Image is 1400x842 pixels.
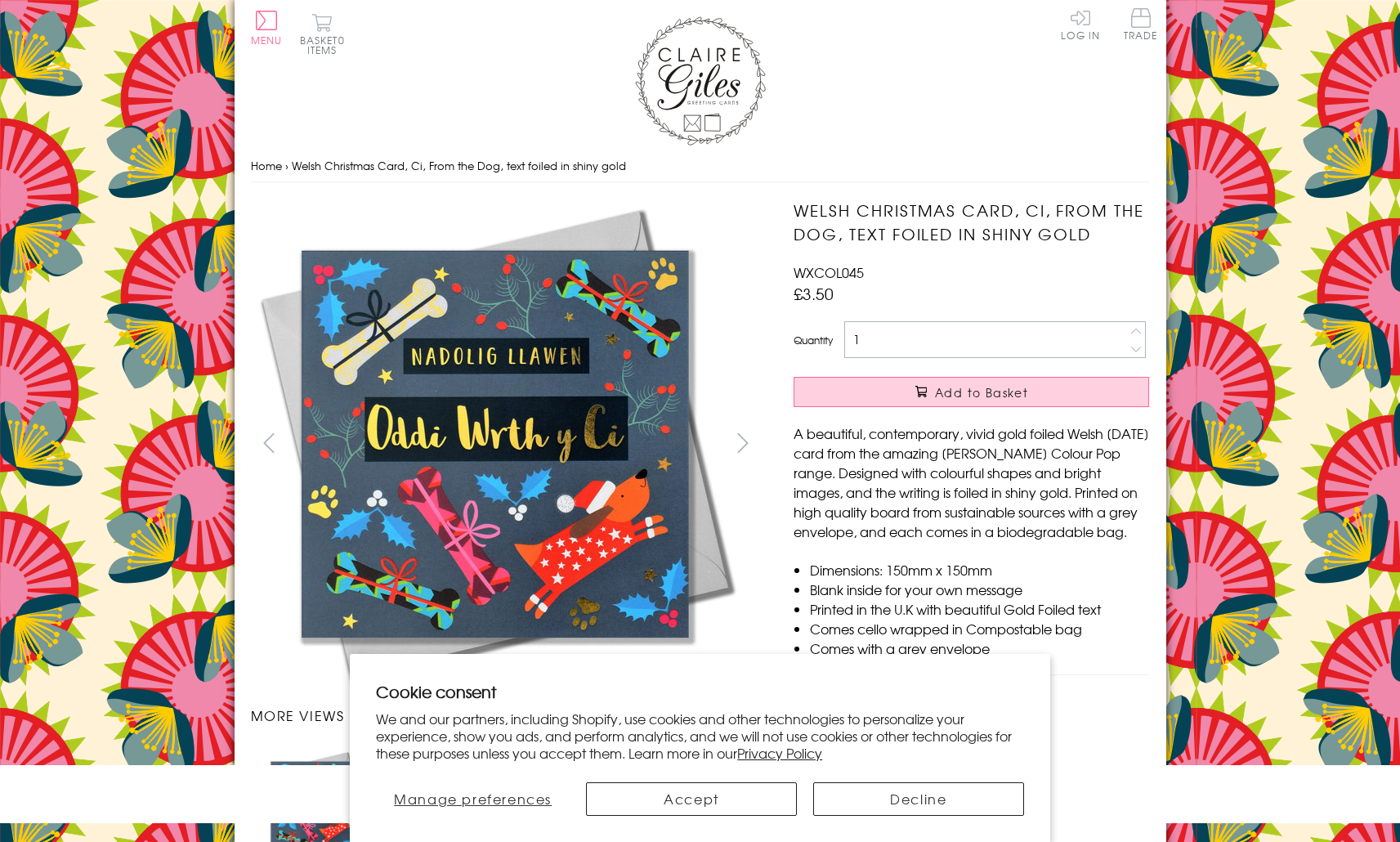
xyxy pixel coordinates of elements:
span: WXCOL045 [794,262,864,282]
li: Dimensions: 150mm x 150mm [810,560,1149,580]
a: Privacy Policy [737,743,822,763]
span: › [285,158,288,173]
p: A beautiful, contemporary, vivid gold foiled Welsh [DATE] card from the amazing [PERSON_NAME] Col... [794,423,1149,541]
button: Add to Basket [794,377,1149,407]
span: Add to Basket [935,384,1028,401]
button: Accept [586,782,797,816]
a: Log In [1061,8,1100,40]
img: Claire Giles Greetings Cards [635,16,766,146]
a: Trade [1124,8,1158,43]
h1: Welsh Christmas Card, Ci, From the Dog, text foiled in shiny gold [794,199,1149,246]
li: Comes cello wrapped in Compostable bag [810,619,1149,638]
p: We and our partners, including Shopify, use cookies and other technologies to personalize your ex... [376,710,1024,761]
span: Trade [1124,8,1158,40]
button: Decline [813,782,1024,816]
button: prev [251,424,288,461]
h3: More views [251,705,762,725]
h2: Cookie consent [376,680,1024,703]
li: Printed in the U.K with beautiful Gold Foiled text [810,599,1149,619]
img: Welsh Christmas Card, Ci, From the Dog, text foiled in shiny gold [251,199,741,689]
span: Menu [251,33,283,47]
nav: breadcrumbs [251,150,1150,183]
button: Menu [251,11,283,45]
a: Home [251,158,282,173]
span: 0 items [307,33,345,57]
span: Manage preferences [394,789,552,808]
span: £3.50 [794,282,834,305]
label: Quantity [794,333,833,347]
li: Comes with a grey envelope [810,638,1149,658]
button: next [724,424,761,461]
button: Basket0 items [300,13,345,55]
button: Manage preferences [376,782,570,816]
li: Blank inside for your own message [810,580,1149,599]
span: Welsh Christmas Card, Ci, From the Dog, text foiled in shiny gold [292,158,626,173]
